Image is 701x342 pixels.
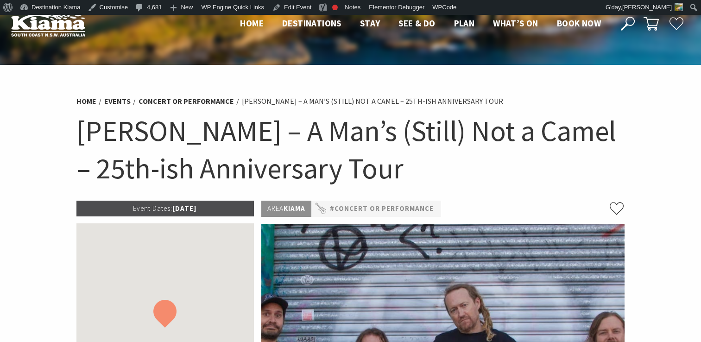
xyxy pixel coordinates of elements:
[231,16,610,32] nav: Main Menu
[139,96,234,106] a: Concert or Performance
[398,18,435,29] span: See & Do
[493,18,538,29] span: What’s On
[11,11,85,37] img: Kiama Logo
[330,203,434,215] a: #Concert or Performance
[242,95,503,108] li: [PERSON_NAME] – A Man’s (Still) Not a Camel – 25th-ish Anniversary Tour
[332,5,338,10] div: Focus keyphrase not set
[76,112,625,187] h1: [PERSON_NAME] – A Man’s (Still) Not a Camel – 25th-ish Anniversary Tour
[133,204,172,213] span: Event Dates:
[557,18,601,29] span: Book now
[360,18,380,29] span: Stay
[104,96,131,106] a: Events
[622,4,672,11] span: [PERSON_NAME]
[240,18,264,29] span: Home
[261,201,311,217] p: Kiama
[76,96,96,106] a: Home
[267,204,284,213] span: Area
[282,18,341,29] span: Destinations
[76,201,254,216] p: [DATE]
[454,18,475,29] span: Plan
